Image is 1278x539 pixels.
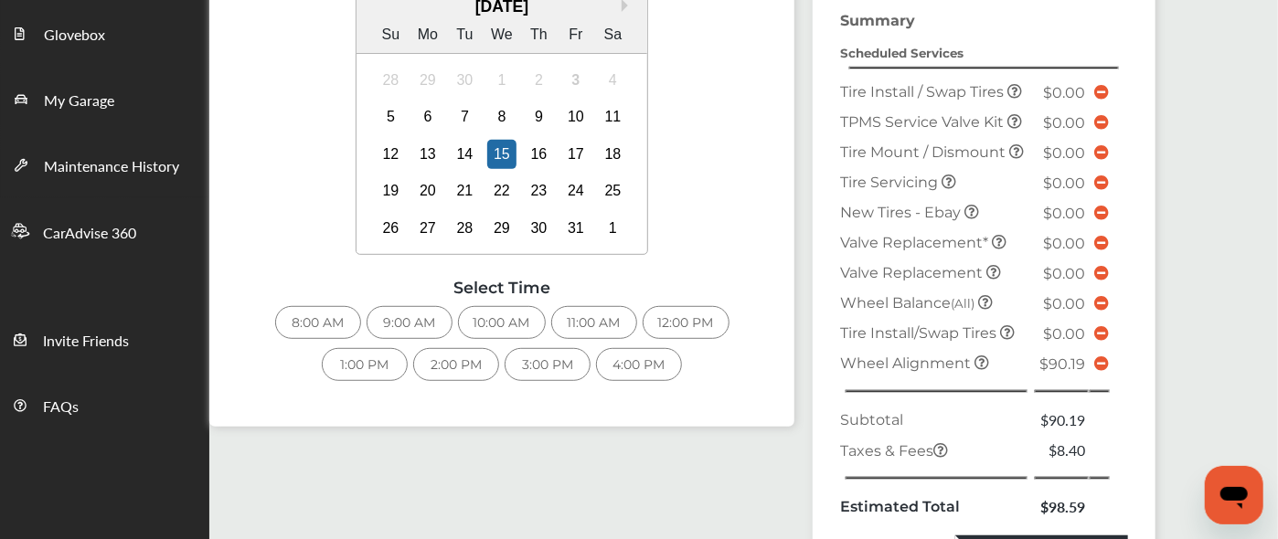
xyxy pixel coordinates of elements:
span: Invite Friends [43,330,129,354]
div: Not available Sunday, September 28th, 2025 [377,66,406,95]
div: 3:00 PM [505,348,591,381]
span: CarAdvise 360 [43,222,136,246]
div: 2:00 PM [413,348,499,381]
div: Choose Saturday, November 1st, 2025 [599,214,628,243]
div: Choose Thursday, October 9th, 2025 [525,102,554,132]
span: $0.00 [1043,84,1085,101]
div: Not available Friday, October 3rd, 2025 [561,66,591,95]
span: Tire Servicing [840,174,942,191]
div: Tu [451,20,480,49]
span: Tire Mount / Dismount [840,143,1009,161]
td: $8.40 [1033,435,1090,465]
td: Estimated Total [836,491,1033,522]
div: 8:00 AM [275,306,361,339]
td: Subtotal [836,405,1033,435]
div: 10:00 AM [458,306,546,339]
span: Taxes & Fees [840,442,948,460]
div: Choose Sunday, October 5th, 2025 [377,102,406,132]
span: $0.00 [1043,295,1085,312]
div: Choose Wednesday, October 22nd, 2025 [487,176,517,206]
span: My Garage [44,90,114,113]
div: Select Time [228,278,776,297]
div: 12:00 PM [643,306,730,339]
div: Choose Sunday, October 26th, 2025 [377,214,406,243]
div: Choose Monday, October 20th, 2025 [413,176,442,206]
strong: Summary [840,12,915,29]
div: Choose Thursday, October 30th, 2025 [525,214,554,243]
div: Not available Thursday, October 2nd, 2025 [525,66,554,95]
td: $98.59 [1033,491,1090,522]
span: $0.00 [1043,205,1085,222]
span: $0.00 [1043,114,1085,132]
div: Choose Friday, October 24th, 2025 [561,176,591,206]
span: Valve Replacement* [840,234,992,251]
div: Choose Thursday, October 16th, 2025 [525,140,554,169]
div: Not available Wednesday, October 1st, 2025 [487,66,517,95]
div: Choose Wednesday, October 8th, 2025 [487,102,517,132]
a: Maintenance History [1,132,208,197]
div: Not available Tuesday, September 30th, 2025 [451,66,480,95]
div: Choose Tuesday, October 7th, 2025 [451,102,480,132]
small: (All) [951,296,974,311]
div: Mo [413,20,442,49]
div: 9:00 AM [367,306,453,339]
div: Su [377,20,406,49]
span: Maintenance History [44,155,179,179]
span: Tire Install / Swap Tires [840,83,1007,100]
span: New Tires - Ebay [840,204,964,221]
span: TPMS Service Valve Kit [840,113,1007,131]
span: Glovebox [44,24,105,48]
div: Choose Tuesday, October 28th, 2025 [451,214,480,243]
div: Choose Sunday, October 12th, 2025 [377,140,406,169]
span: $0.00 [1043,235,1085,252]
div: Choose Friday, October 17th, 2025 [561,140,591,169]
div: Not available Saturday, October 4th, 2025 [599,66,628,95]
div: Choose Friday, October 10th, 2025 [561,102,591,132]
span: $0.00 [1043,325,1085,343]
iframe: Button to launch messaging window [1205,466,1263,524]
span: $90.19 [1039,355,1085,373]
div: Choose Wednesday, October 29th, 2025 [487,214,517,243]
span: FAQs [43,396,79,419]
div: Choose Saturday, October 25th, 2025 [599,176,628,206]
div: 1:00 PM [322,348,408,381]
strong: Scheduled Services [840,46,964,60]
div: 4:00 PM [596,348,682,381]
div: Choose Friday, October 31st, 2025 [561,214,591,243]
div: month 2025-10 [372,61,632,247]
div: Choose Monday, October 6th, 2025 [413,102,442,132]
div: Choose Sunday, October 19th, 2025 [377,176,406,206]
div: Choose Wednesday, October 15th, 2025 [487,140,517,169]
div: We [487,20,517,49]
div: Sa [599,20,628,49]
div: Choose Saturday, October 18th, 2025 [599,140,628,169]
div: 11:00 AM [551,306,637,339]
span: $0.00 [1043,144,1085,162]
span: $0.00 [1043,265,1085,282]
div: Not available Monday, September 29th, 2025 [413,66,442,95]
div: Th [525,20,554,49]
div: Choose Thursday, October 23rd, 2025 [525,176,554,206]
div: Choose Monday, October 27th, 2025 [413,214,442,243]
a: My Garage [1,66,208,132]
div: Choose Monday, October 13th, 2025 [413,140,442,169]
td: $90.19 [1033,405,1090,435]
div: Fr [561,20,591,49]
div: Choose Tuesday, October 21st, 2025 [451,176,480,206]
span: Valve Replacement [840,264,986,281]
span: Tire Install/Swap Tires [840,324,1000,342]
span: Wheel Balance [840,294,978,312]
span: Wheel Alignment [840,354,974,372]
div: Choose Tuesday, October 14th, 2025 [451,140,480,169]
div: Choose Saturday, October 11th, 2025 [599,102,628,132]
span: $0.00 [1043,174,1085,192]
